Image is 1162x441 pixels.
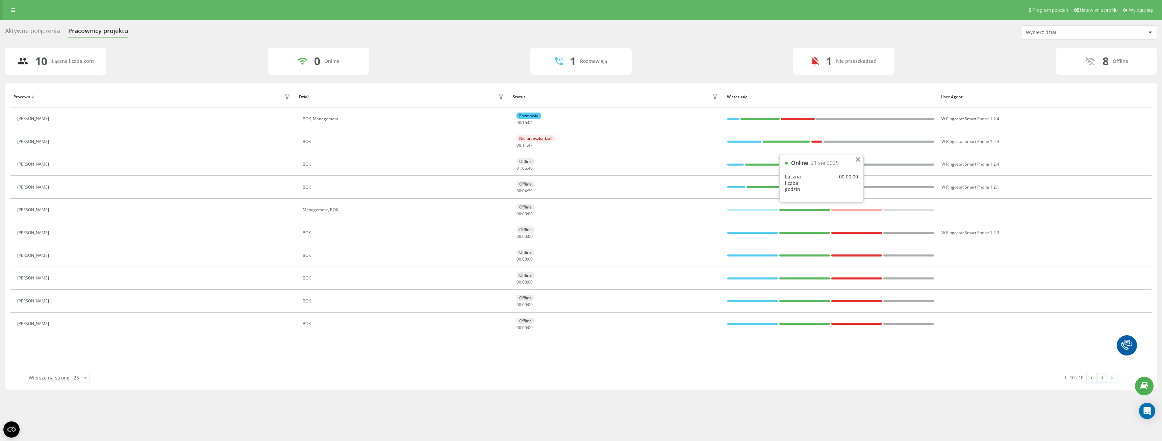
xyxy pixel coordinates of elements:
[17,230,51,235] div: [PERSON_NAME]
[785,174,813,193] div: Łączna liczba godzin
[941,230,999,236] span: W Ringostat Smart Phone 1.2.3
[839,174,858,193] div: 00:00:00
[516,120,521,125] span: 00
[303,299,506,303] div: BOK
[516,158,534,165] div: Offline
[1129,7,1153,13] span: Wyloguj się
[17,162,51,167] div: [PERSON_NAME]
[516,302,533,307] div: : :
[516,226,534,233] div: Offline
[29,374,69,381] span: Wiersze na stronę
[303,276,506,280] div: BOK
[791,160,808,166] div: Online
[17,276,51,280] div: [PERSON_NAME]
[727,95,935,99] div: W statusie
[303,117,506,121] div: BOK, Management
[522,302,527,308] span: 00
[580,58,607,64] div: Rozmawiają
[522,211,527,217] span: 00
[516,325,533,330] div: : :
[528,234,533,239] span: 00
[303,185,506,190] div: BOK
[17,207,51,212] div: [PERSON_NAME]
[516,249,534,255] div: Offline
[941,116,999,122] span: W Ringostat Smart Phone 1.2.4
[51,58,94,64] div: Łączna liczba kont
[14,95,34,99] div: Pracownik
[941,161,999,167] span: W Ringostat Smart Phone 1.2.4
[516,120,533,125] div: : :
[35,55,47,68] div: 10
[522,234,527,239] span: 00
[17,116,51,121] div: [PERSON_NAME]
[516,318,534,324] div: Offline
[1103,55,1109,68] div: 8
[528,302,533,308] span: 00
[516,234,521,239] span: 00
[522,165,527,171] span: 05
[303,230,506,235] div: BOK
[17,299,51,303] div: [PERSON_NAME]
[522,120,527,125] span: 16
[516,325,521,330] span: 00
[522,325,527,330] span: 00
[1080,7,1118,13] span: Ustawienia profilu
[941,139,999,144] span: W Ringostat Smart Phone 1.2.4
[1097,373,1107,383] a: 1
[17,185,51,190] div: [PERSON_NAME]
[516,295,534,301] div: Offline
[516,279,521,285] span: 00
[516,272,534,278] div: Offline
[528,256,533,262] span: 00
[324,58,339,64] div: Online
[17,139,51,144] div: [PERSON_NAME]
[299,95,308,99] div: Dział
[1026,30,1107,35] div: Wybierz dział
[1113,58,1128,64] div: Offline
[5,27,60,38] div: Aktywne połączenia
[528,120,533,125] span: 04
[516,113,541,119] div: Rozmawia
[516,211,521,217] span: 00
[303,139,506,144] div: BOK
[516,135,555,142] div: Nie przeszkadzać
[17,253,51,258] div: [PERSON_NAME]
[570,55,576,68] div: 1
[516,189,533,193] div: : :
[528,165,533,171] span: 40
[522,256,527,262] span: 00
[513,95,526,99] div: Status
[516,234,533,239] div: : :
[516,143,533,148] div: : :
[516,142,521,148] span: 00
[941,184,999,190] span: W Ringostat Smart Phone 1.2.1
[516,166,533,171] div: : :
[303,162,506,167] div: BOK
[303,253,506,258] div: BOK
[1064,374,1083,381] div: 1 - 10 z 10
[522,279,527,285] span: 00
[516,188,521,194] span: 00
[68,27,128,38] div: Pracownicy projektu
[516,256,521,262] span: 00
[528,325,533,330] span: 00
[1032,7,1068,13] span: Program poleceń
[836,58,876,64] div: Nie przeszkadzać
[516,165,521,171] span: 01
[528,279,533,285] span: 00
[811,160,839,166] div: 21 sie 2025
[516,204,534,210] div: Offline
[516,257,533,262] div: : :
[528,211,533,217] span: 00
[522,142,527,148] span: 11
[516,280,533,285] div: : :
[1139,403,1155,419] div: Open Intercom Messenger
[516,302,521,308] span: 00
[941,95,1148,99] div: User Agent
[516,212,533,216] div: : :
[826,55,832,68] div: 1
[314,55,320,68] div: 0
[74,374,79,381] div: 25
[303,207,506,212] div: Management, BOK
[303,321,506,326] div: BOK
